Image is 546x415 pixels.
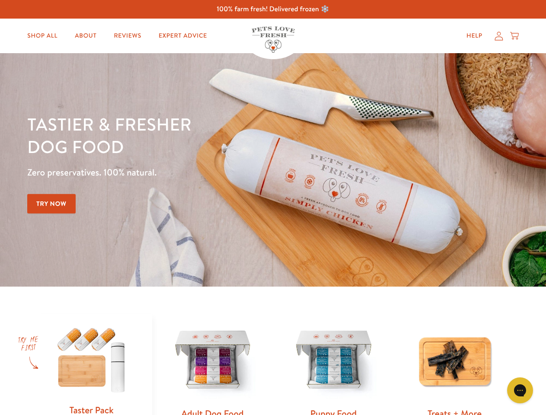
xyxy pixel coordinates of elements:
[27,113,355,158] h1: Tastier & fresher dog food
[27,194,76,214] a: Try Now
[27,165,355,180] p: Zero preservatives. 100% natural.
[68,27,103,45] a: About
[460,27,489,45] a: Help
[252,26,295,53] img: Pets Love Fresh
[107,27,148,45] a: Reviews
[152,27,214,45] a: Expert Advice
[503,374,537,406] iframe: Gorgias live chat messenger
[20,27,64,45] a: Shop All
